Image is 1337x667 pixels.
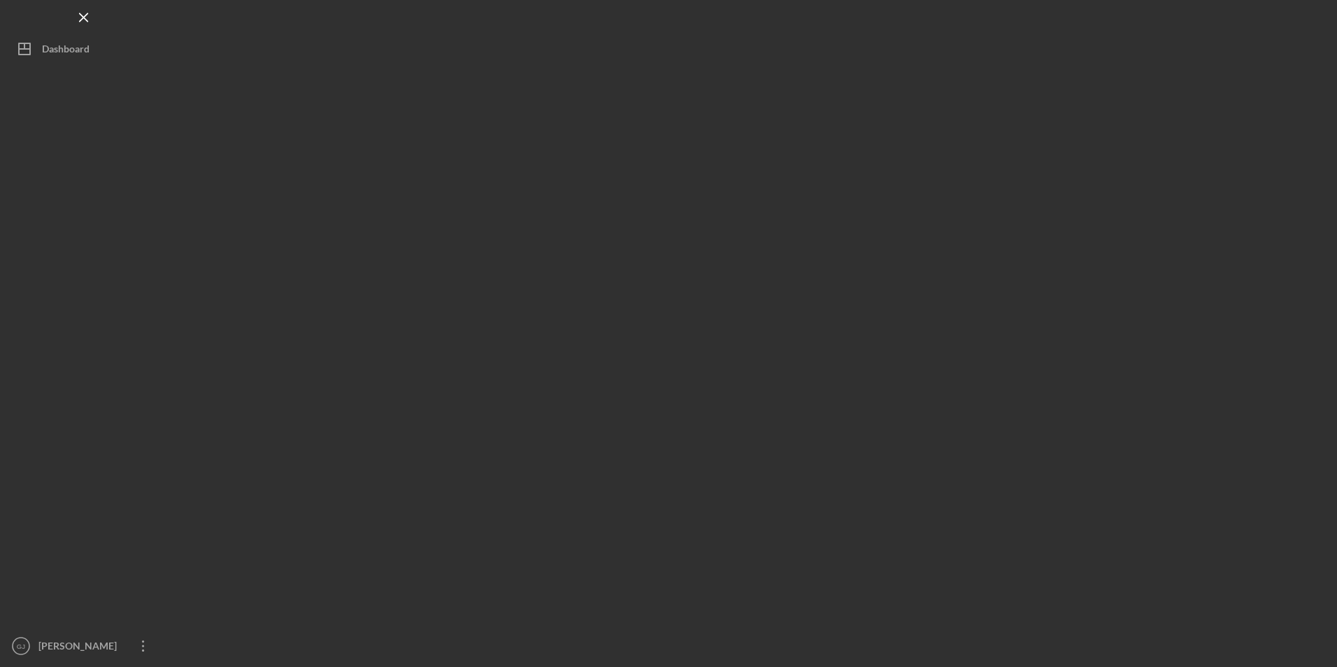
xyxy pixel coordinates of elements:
[7,35,161,63] button: Dashboard
[7,632,161,660] button: GJ[PERSON_NAME]
[17,643,25,650] text: GJ
[42,35,90,66] div: Dashboard
[35,632,126,664] div: [PERSON_NAME]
